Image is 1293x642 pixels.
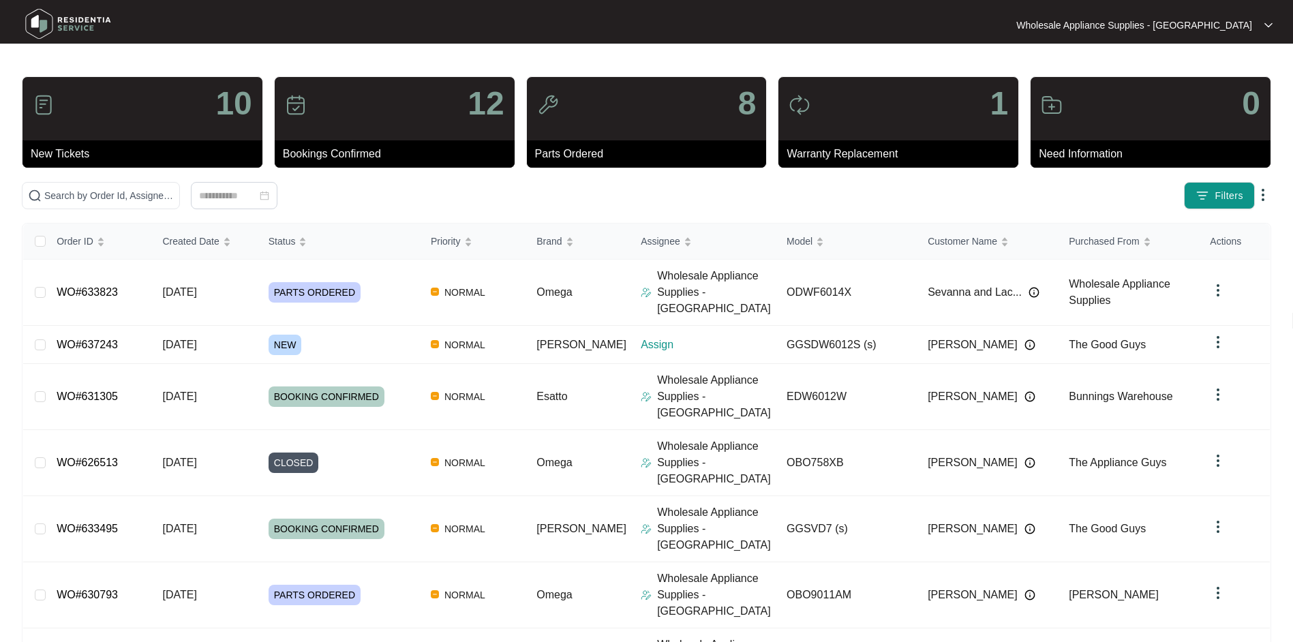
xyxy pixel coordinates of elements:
[536,391,567,402] span: Esatto
[787,146,1018,162] p: Warranty Replacement
[641,391,652,402] img: Assigner Icon
[917,224,1058,260] th: Customer Name
[468,87,504,120] p: 12
[641,287,652,298] img: Assigner Icon
[928,388,1018,405] span: [PERSON_NAME]
[258,224,420,260] th: Status
[776,562,917,628] td: OBO9011AM
[283,146,515,162] p: Bookings Confirmed
[1029,287,1039,298] img: Info icon
[1210,386,1226,403] img: dropdown arrow
[928,234,997,249] span: Customer Name
[431,288,439,296] img: Vercel Logo
[1210,453,1226,469] img: dropdown arrow
[28,189,42,202] img: search-icon
[57,286,118,298] a: WO#633823
[439,455,491,471] span: NORMAL
[1024,590,1035,600] img: Info icon
[57,234,93,249] span: Order ID
[1215,189,1243,203] span: Filters
[776,326,917,364] td: GGSDW6012S (s)
[1264,22,1273,29] img: dropdown arrow
[20,3,116,44] img: residentia service logo
[536,234,562,249] span: Brand
[535,146,767,162] p: Parts Ordered
[431,340,439,348] img: Vercel Logo
[1069,234,1139,249] span: Purchased From
[526,224,630,260] th: Brand
[657,570,776,620] p: Wholesale Appliance Supplies - [GEOGRAPHIC_DATA]
[657,438,776,487] p: Wholesale Appliance Supplies - [GEOGRAPHIC_DATA]
[1016,18,1252,32] p: Wholesale Appliance Supplies - [GEOGRAPHIC_DATA]
[1199,224,1270,260] th: Actions
[1242,87,1260,120] p: 0
[928,587,1018,603] span: [PERSON_NAME]
[269,234,296,249] span: Status
[57,589,118,600] a: WO#630793
[641,590,652,600] img: Assigner Icon
[630,224,776,260] th: Assignee
[928,337,1018,353] span: [PERSON_NAME]
[439,284,491,301] span: NORMAL
[537,94,559,116] img: icon
[738,87,757,120] p: 8
[641,523,652,534] img: Assigner Icon
[657,504,776,553] p: Wholesale Appliance Supplies - [GEOGRAPHIC_DATA]
[787,234,812,249] span: Model
[215,87,252,120] p: 10
[536,457,572,468] span: Omega
[46,224,151,260] th: Order ID
[151,224,257,260] th: Created Date
[928,284,1022,301] span: Sevanna and Lac...
[1069,589,1159,600] span: [PERSON_NAME]
[928,521,1018,537] span: [PERSON_NAME]
[1210,585,1226,601] img: dropdown arrow
[1058,224,1199,260] th: Purchased From
[1024,391,1035,402] img: Info icon
[162,391,196,402] span: [DATE]
[269,282,361,303] span: PARTS ORDERED
[990,87,1008,120] p: 1
[641,457,652,468] img: Assigner Icon
[928,455,1018,471] span: [PERSON_NAME]
[44,188,174,203] input: Search by Order Id, Assignee Name, Customer Name, Brand and Model
[657,372,776,421] p: Wholesale Appliance Supplies - [GEOGRAPHIC_DATA]
[536,286,572,298] span: Omega
[439,388,491,405] span: NORMAL
[431,458,439,466] img: Vercel Logo
[57,339,118,350] a: WO#637243
[162,234,219,249] span: Created Date
[1024,457,1035,468] img: Info icon
[1210,282,1226,299] img: dropdown arrow
[431,234,461,249] span: Priority
[536,589,572,600] span: Omega
[776,260,917,326] td: ODWF6014X
[1069,523,1146,534] span: The Good Guys
[33,94,55,116] img: icon
[420,224,526,260] th: Priority
[1069,457,1166,468] span: The Appliance Guys
[162,523,196,534] span: [DATE]
[431,392,439,400] img: Vercel Logo
[57,457,118,468] a: WO#626513
[431,590,439,598] img: Vercel Logo
[1024,339,1035,350] img: Info icon
[269,585,361,605] span: PARTS ORDERED
[1210,334,1226,350] img: dropdown arrow
[269,453,319,473] span: CLOSED
[1069,339,1146,350] span: The Good Guys
[57,523,118,534] a: WO#633495
[657,268,776,317] p: Wholesale Appliance Supplies - [GEOGRAPHIC_DATA]
[641,234,680,249] span: Assignee
[269,386,384,407] span: BOOKING CONFIRMED
[641,337,776,353] p: Assign
[57,391,118,402] a: WO#631305
[285,94,307,116] img: icon
[1039,146,1271,162] p: Need Information
[536,339,626,350] span: [PERSON_NAME]
[1041,94,1063,116] img: icon
[162,286,196,298] span: [DATE]
[269,335,302,355] span: NEW
[1210,519,1226,535] img: dropdown arrow
[269,519,384,539] span: BOOKING CONFIRMED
